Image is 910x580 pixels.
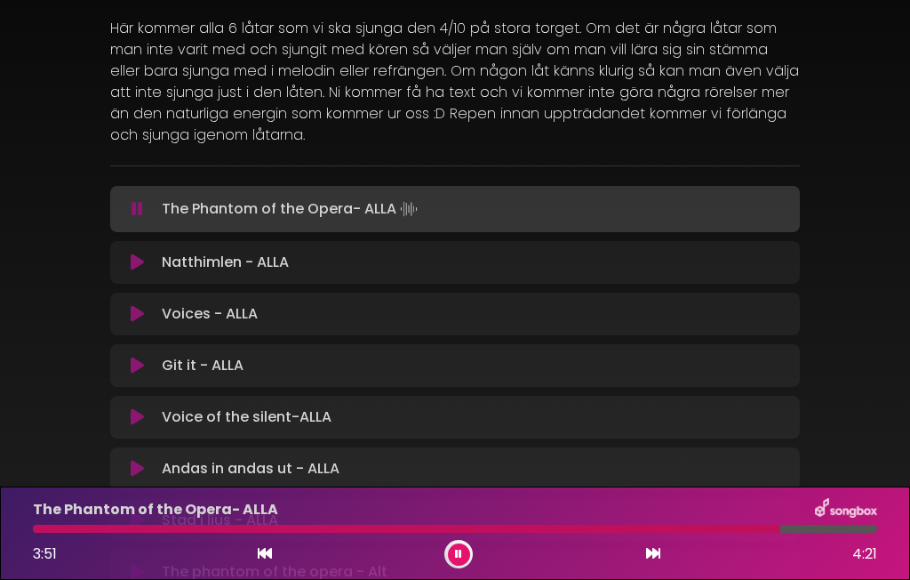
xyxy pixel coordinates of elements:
p: The Phantom of the Opera- ALLA [162,197,421,222]
span: 3:51 [33,544,57,564]
p: Här kommer alla 6 låtar som vi ska sjunga den 4/10 på stora torget. Om det är några låtar som man... [110,18,800,146]
img: waveform4.gif [396,197,421,222]
p: Voices - ALLA [162,303,258,325]
span: 4:21 [852,544,877,565]
p: Andas in andas ut - ALLA [162,458,339,479]
p: Natthimlen - ALLA [162,252,289,273]
p: The Phantom of the Opera- ALLA [33,499,278,520]
img: songbox-logo-white.png [815,498,877,521]
p: Git it - ALLA [162,355,243,376]
p: Voice of the silent-ALLA [162,407,331,428]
